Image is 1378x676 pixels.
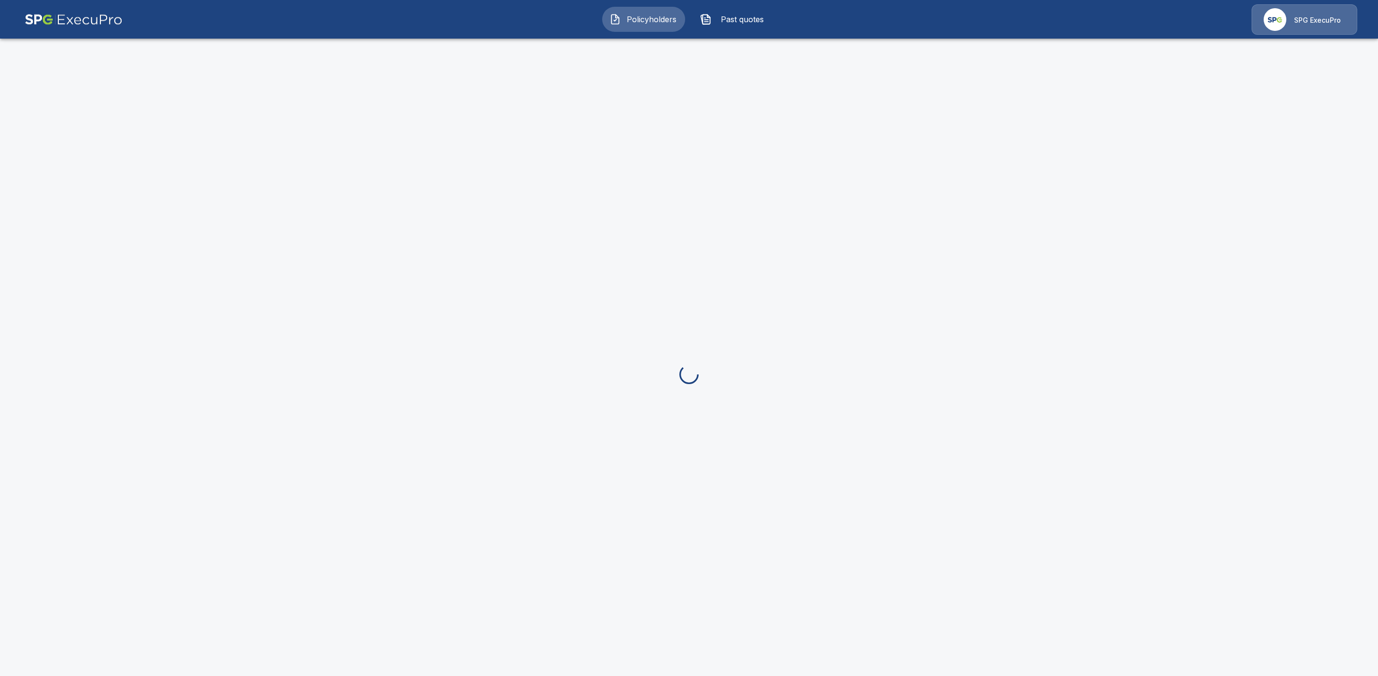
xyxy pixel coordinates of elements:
[609,14,621,25] img: Policyholders Icon
[602,7,685,32] button: Policyholders IconPolicyholders
[716,14,769,25] span: Past quotes
[1294,15,1341,25] p: SPG ExecuPro
[693,7,776,32] button: Past quotes IconPast quotes
[625,14,678,25] span: Policyholders
[25,4,123,35] img: AA Logo
[1264,8,1286,31] img: Agency Icon
[1252,4,1357,35] a: Agency IconSPG ExecuPro
[700,14,712,25] img: Past quotes Icon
